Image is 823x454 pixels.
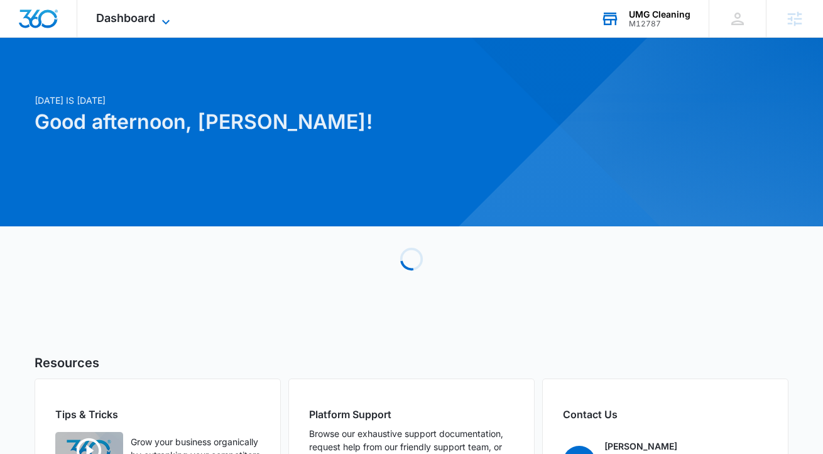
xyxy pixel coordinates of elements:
p: [PERSON_NAME] [604,440,677,453]
h2: Platform Support [309,407,514,422]
h5: Resources [35,353,788,372]
div: account name [629,9,690,19]
h2: Contact Us [563,407,768,422]
h2: Tips & Tricks [55,407,260,422]
h1: Good afternoon, [PERSON_NAME]! [35,107,532,137]
p: [DATE] is [DATE] [35,94,532,107]
span: Dashboard [96,11,155,25]
div: account id [629,19,690,28]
